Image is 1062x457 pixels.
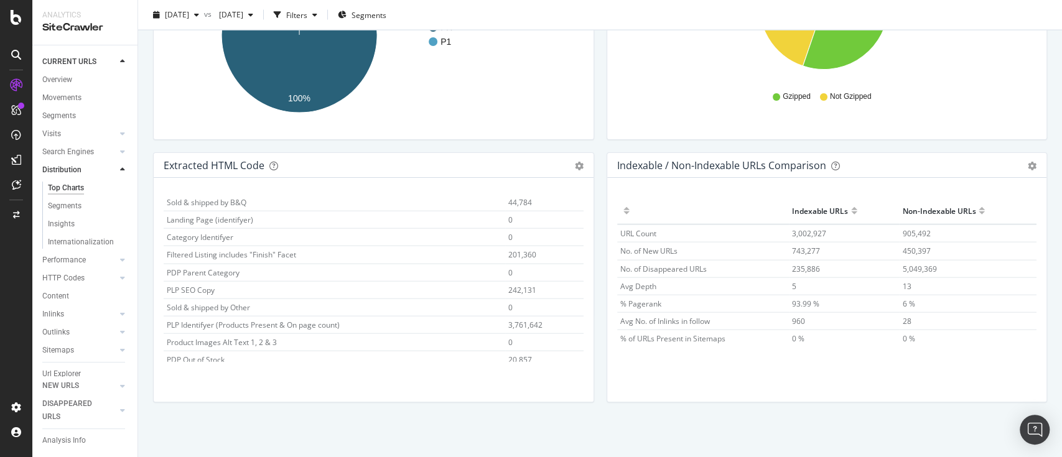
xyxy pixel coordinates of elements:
[902,201,976,221] div: Non-Indexable URLs
[42,55,116,68] a: CURRENT URLS
[167,267,240,278] span: PDP Parent Category
[508,267,513,278] span: 0
[620,333,725,344] span: % of URLs Present in Sitemaps
[167,302,250,313] span: Sold & shipped by Other
[42,344,74,357] div: Sitemaps
[48,182,129,195] a: Top Charts
[42,109,129,122] a: Segments
[204,8,214,19] span: vs
[42,397,105,423] div: DISAPPEARED URLS
[48,218,75,231] div: Insights
[902,316,911,326] span: 28
[42,91,129,104] a: Movements
[792,333,804,344] span: 0 %
[42,21,128,35] div: SiteCrawler
[1020,415,1050,445] div: Open Intercom Messenger
[42,91,82,104] div: Movements
[508,197,532,208] span: 44,784
[508,320,543,330] span: 3,761,642
[440,22,452,32] text: PX
[167,249,296,260] span: Filtered Listing includes "Finish" Facet
[42,272,85,285] div: HTTP Codes
[792,298,819,309] span: 93.99 %
[42,254,116,267] a: Performance
[42,290,69,303] div: Content
[792,228,826,239] span: 3,002,927
[902,228,930,239] span: 905,492
[1028,162,1036,170] div: gear
[167,354,225,365] span: PDP Out of Stock
[42,344,116,357] a: Sitemaps
[508,215,513,225] span: 0
[42,326,116,339] a: Outlinks
[792,201,848,221] div: Indexable URLs
[167,320,340,330] span: PLP Identifyer (Products Present & On page count)
[167,232,233,242] span: Category Identifyer
[42,434,129,447] a: Analysis Info
[783,91,811,102] span: Gzipped
[620,264,707,274] span: No. of Disappeared URLs
[48,200,82,213] div: Segments
[792,316,805,326] span: 960
[42,55,96,68] div: CURRENT URLS
[42,308,116,321] a: Inlinks
[148,5,204,25] button: [DATE]
[288,94,310,104] text: 100%
[42,272,116,285] a: HTTP Codes
[42,73,72,86] div: Overview
[42,308,64,321] div: Inlinks
[42,434,86,447] div: Analysis Info
[902,246,930,256] span: 450,397
[214,9,243,20] span: 2025 Aug. 11th
[508,285,536,295] span: 242,131
[508,232,513,242] span: 0
[167,197,246,208] span: Sold & shipped by B&Q
[902,298,915,309] span: 6 %
[48,218,129,231] a: Insights
[902,281,911,292] span: 13
[42,379,79,392] div: NEW URLS
[508,354,532,365] span: 20,857
[42,397,116,423] a: DISAPPEARED URLS
[42,164,82,177] div: Distribution
[42,379,116,392] a: NEW URLS
[167,215,253,225] span: Landing Page (identifyer)
[42,254,86,267] div: Performance
[167,337,277,348] span: Product Images Alt Text 1, 2 & 3
[440,37,451,47] text: P1
[165,9,189,20] span: 2025 Sep. 26th
[48,236,129,249] a: Internationalization
[42,164,116,177] a: Distribution
[42,326,70,339] div: Outlinks
[617,159,826,172] div: Indexable / Non-Indexable URLs Comparison
[902,264,936,274] span: 5,049,369
[792,281,796,292] span: 5
[42,367,81,381] div: Url Explorer
[508,337,513,348] span: 0
[48,182,84,195] div: Top Charts
[42,290,129,303] a: Content
[333,5,391,25] button: Segments
[902,333,915,344] span: 0 %
[42,109,76,122] div: Segments
[164,159,264,172] div: Extracted HTML Code
[42,73,129,86] a: Overview
[167,285,215,295] span: PLP SEO Copy
[792,246,820,256] span: 743,277
[214,5,258,25] button: [DATE]
[42,10,128,21] div: Analytics
[575,162,584,170] div: gear
[620,281,656,292] span: Avg Depth
[42,145,116,159] a: Search Engines
[42,127,61,141] div: Visits
[48,200,129,213] a: Segments
[269,5,322,25] button: Filters
[42,367,129,381] a: Url Explorer
[792,264,820,274] span: 235,886
[48,236,114,249] div: Internationalization
[42,145,94,159] div: Search Engines
[508,249,536,260] span: 201,360
[620,316,710,326] span: Avg No. of Inlinks in follow
[508,302,513,313] span: 0
[830,91,872,102] span: Not Gzipped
